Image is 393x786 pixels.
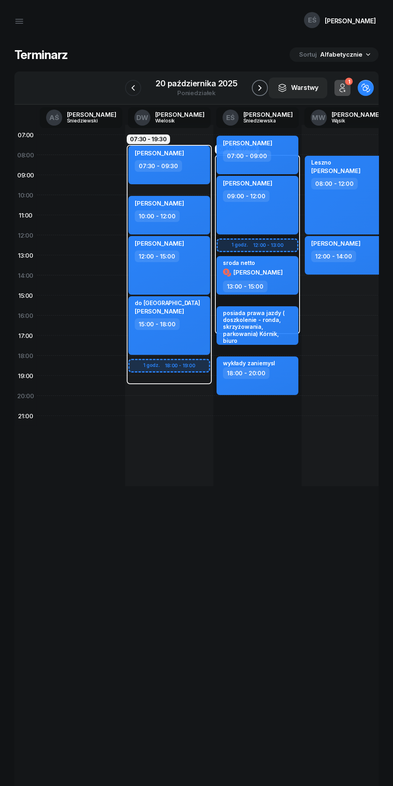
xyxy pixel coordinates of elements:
[223,139,272,147] span: [PERSON_NAME]
[14,205,37,225] div: 11:00
[14,145,37,165] div: 08:00
[135,307,184,315] span: [PERSON_NAME]
[216,107,299,128] a: EŚ[PERSON_NAME]Śniedziewska
[311,167,361,175] span: [PERSON_NAME]
[223,179,272,187] span: [PERSON_NAME]
[325,18,376,24] div: [PERSON_NAME]
[156,90,237,96] div: poniedziałek
[332,118,370,123] div: Wąsik
[223,190,269,202] div: 09:00 - 12:00
[311,159,361,166] div: Leszno
[14,386,37,406] div: 20:00
[332,112,381,118] div: [PERSON_NAME]
[155,112,205,118] div: [PERSON_NAME]
[67,112,116,118] div: [PERSON_NAME]
[311,240,361,247] span: [PERSON_NAME]
[311,250,356,262] div: 12:00 - 14:00
[278,83,318,93] div: Warstwy
[14,366,37,386] div: 19:00
[14,265,37,285] div: 14:00
[226,114,235,121] span: EŚ
[223,281,267,292] div: 13:00 - 15:00
[135,210,180,222] div: 10:00 - 12:00
[290,47,379,62] button: Sortuj Alfabetycznie
[156,79,237,88] div: 20 października 2025
[14,245,37,265] div: 13:00
[136,114,148,121] span: DW
[269,77,327,98] button: Warstwy
[14,346,37,366] div: 18:00
[299,51,318,58] span: Sortuj
[243,112,293,118] div: [PERSON_NAME]
[14,47,68,62] h1: Terminarz
[135,318,180,330] div: 15:00 - 18:00
[223,259,283,266] div: sroda netto
[67,118,105,123] div: Śniedziewski
[14,225,37,245] div: 12:00
[14,185,37,205] div: 10:00
[345,77,352,85] div: 1
[14,125,37,145] div: 07:00
[155,118,194,123] div: Wielosik
[135,200,184,207] span: [PERSON_NAME]
[128,107,211,128] a: DW[PERSON_NAME]Wielosik
[334,80,350,96] button: 1
[135,250,179,262] div: 12:00 - 15:00
[223,310,294,344] div: posiada prawa jazdy ( doszkolenie - ronda, skrzyżowania, parkowania) Kórnik, biuro
[311,178,358,189] div: 08:00 - 12:00
[14,326,37,346] div: 17:00
[14,285,37,305] div: 15:00
[49,114,59,121] span: AŚ
[40,107,123,128] a: AŚ[PERSON_NAME]Śniedziewski
[243,118,282,123] div: Śniedziewska
[312,114,326,121] span: MW
[233,269,283,276] span: [PERSON_NAME]
[304,107,387,128] a: MW[PERSON_NAME]Wąsik
[223,150,271,162] div: 07:00 - 09:00
[14,305,37,326] div: 16:00
[135,240,184,247] span: [PERSON_NAME]
[135,299,200,306] div: do [GEOGRAPHIC_DATA]
[135,160,182,172] div: 07:30 - 09:30
[223,367,269,379] div: 18:00 - 20:00
[223,360,275,367] div: wykłady zaniemysl
[308,17,316,24] span: EŚ
[320,51,363,58] span: Alfabetycznie
[135,149,184,157] span: [PERSON_NAME]
[14,406,37,426] div: 21:00
[14,165,37,185] div: 09:00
